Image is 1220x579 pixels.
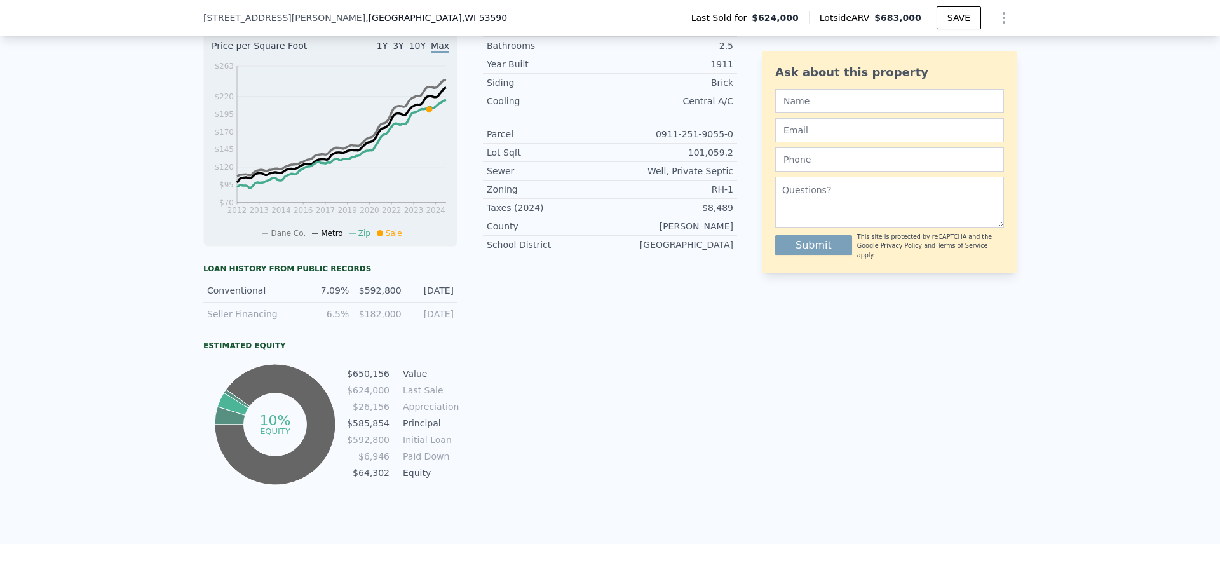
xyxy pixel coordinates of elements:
td: Equity [400,466,457,480]
div: Zoning [487,183,610,196]
div: [GEOGRAPHIC_DATA] [610,238,733,251]
input: Email [775,118,1004,142]
tspan: 2012 [227,206,247,215]
span: $624,000 [752,11,799,24]
tspan: 2020 [360,206,379,215]
td: $26,156 [346,400,390,414]
a: Privacy Policy [881,242,922,249]
tspan: $70 [219,198,234,207]
span: , [GEOGRAPHIC_DATA] [365,11,507,24]
td: Paid Down [400,449,457,463]
div: 1911 [610,58,733,71]
span: 1Y [377,41,388,51]
div: Siding [487,76,610,89]
tspan: 2019 [337,206,357,215]
span: Sale [386,229,402,238]
span: Metro [321,229,342,238]
tspan: 2014 [271,206,291,215]
div: Year Built [487,58,610,71]
div: Cooling [487,95,610,107]
span: Zip [358,229,370,238]
span: $683,000 [874,13,921,23]
div: Well, Private Septic [610,165,733,177]
div: Taxes (2024) [487,201,610,214]
div: Estimated Equity [203,341,457,351]
tspan: 2013 [249,206,269,215]
a: Terms of Service [937,242,987,249]
div: Brick [610,76,733,89]
td: Last Sale [400,383,457,397]
div: 101,059.2 [610,146,733,159]
tspan: $263 [214,62,234,71]
td: Initial Loan [400,433,457,447]
span: Lotside ARV [820,11,874,24]
div: [DATE] [409,308,454,320]
div: 2.5 [610,39,733,52]
tspan: $120 [214,163,234,172]
tspan: $95 [219,181,234,189]
tspan: 2022 [382,206,402,215]
tspan: equity [260,426,290,435]
input: Name [775,89,1004,113]
span: Dane Co. [271,229,306,238]
span: 3Y [393,41,403,51]
button: Submit [775,235,852,255]
div: 7.09% [304,284,349,297]
span: Last Sold for [691,11,752,24]
div: RH-1 [610,183,733,196]
div: [DATE] [409,284,454,297]
div: $8,489 [610,201,733,214]
div: [PERSON_NAME] [610,220,733,233]
td: Principal [400,416,457,430]
div: Bathrooms [487,39,610,52]
button: SAVE [937,6,981,29]
div: Sewer [487,165,610,177]
tspan: $195 [214,110,234,119]
div: Central A/C [610,95,733,107]
button: Show Options [991,5,1017,31]
span: Max [431,41,449,53]
div: Price per Square Foot [212,39,330,60]
tspan: $170 [214,128,234,137]
div: This site is protected by reCAPTCHA and the Google and apply. [857,233,1004,260]
div: $592,800 [356,284,401,297]
tspan: 2017 [316,206,335,215]
td: $592,800 [346,433,390,447]
span: [STREET_ADDRESS][PERSON_NAME] [203,11,365,24]
td: $585,854 [346,416,390,430]
input: Phone [775,147,1004,172]
span: 10Y [409,41,426,51]
tspan: 2024 [426,206,445,215]
span: , WI 53590 [462,13,507,23]
div: 0911-251-9055-0 [610,128,733,140]
td: Appreciation [400,400,457,414]
tspan: 10% [259,412,290,428]
tspan: $145 [214,145,234,154]
div: Parcel [487,128,610,140]
td: $6,946 [346,449,390,463]
div: County [487,220,610,233]
div: Ask about this property [775,64,1004,81]
td: Value [400,367,457,381]
tspan: 2016 [294,206,313,215]
td: $64,302 [346,466,390,480]
div: Loan history from public records [203,264,457,274]
div: Lot Sqft [487,146,610,159]
div: School District [487,238,610,251]
div: Seller Financing [207,308,297,320]
td: $650,156 [346,367,390,381]
div: $182,000 [356,308,401,320]
div: 6.5% [304,308,349,320]
td: $624,000 [346,383,390,397]
tspan: $220 [214,92,234,101]
div: Conventional [207,284,297,297]
tspan: 2023 [404,206,424,215]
